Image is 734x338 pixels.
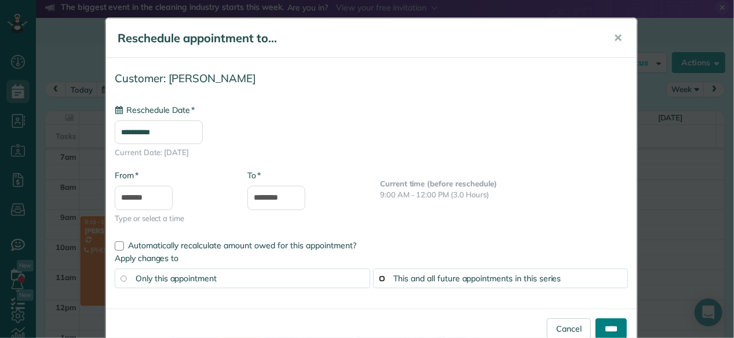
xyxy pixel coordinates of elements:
[128,240,356,251] span: Automatically recalculate amount owed for this appointment?
[379,275,385,281] input: This and all future appointments in this series
[136,273,217,284] span: Only this appointment
[115,213,230,224] span: Type or select a time
[120,275,126,281] input: Only this appointment
[115,252,628,264] label: Apply changes to
[118,30,597,46] h5: Reschedule appointment to...
[115,147,628,158] span: Current Date: [DATE]
[380,189,628,200] p: 9:00 AM - 12:00 PM (3.0 Hours)
[380,179,497,188] b: Current time (before reschedule)
[115,104,195,116] label: Reschedule Date
[247,170,261,181] label: To
[614,31,622,45] span: ✕
[115,72,628,84] h4: Customer: [PERSON_NAME]
[115,170,138,181] label: From
[394,273,561,284] span: This and all future appointments in this series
